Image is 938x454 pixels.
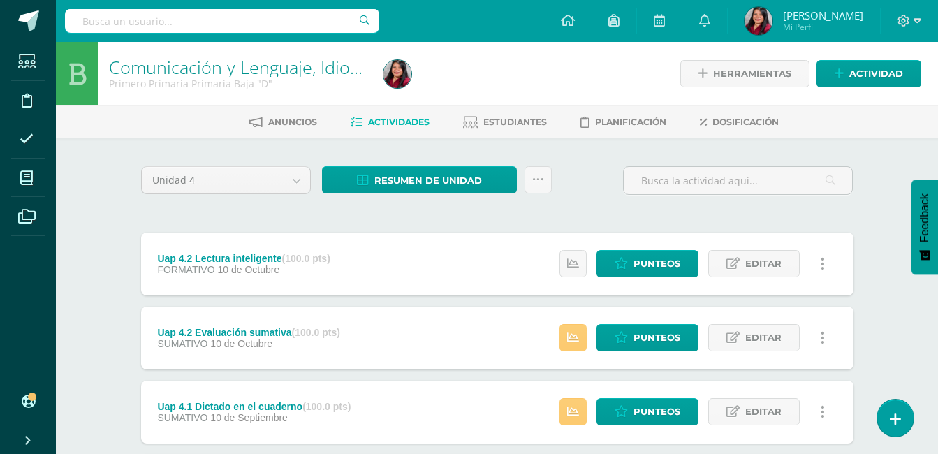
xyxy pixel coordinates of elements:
[783,21,863,33] span: Mi Perfil
[249,111,317,133] a: Anuncios
[849,61,903,87] span: Actividad
[210,338,272,349] span: 10 de Octubre
[624,167,852,194] input: Busca la actividad aquí...
[911,180,938,274] button: Feedback - Mostrar encuesta
[918,193,931,242] span: Feedback
[745,325,782,351] span: Editar
[712,117,779,127] span: Dosificación
[633,399,680,425] span: Punteos
[596,324,698,351] a: Punteos
[680,60,809,87] a: Herramientas
[596,398,698,425] a: Punteos
[745,251,782,277] span: Editar
[109,57,367,77] h1: Comunicación y Lenguaje, Idioma Español
[157,412,207,423] span: SUMATIVO
[322,166,517,193] a: Resumen de unidad
[157,264,214,275] span: FORMATIVO
[483,117,547,127] span: Estudiantes
[292,327,340,338] strong: (100.0 pts)
[157,327,339,338] div: Uap 4.2 Evaluación sumativa
[783,8,863,22] span: [PERSON_NAME]
[463,111,547,133] a: Estudiantes
[157,253,330,264] div: Uap 4.2 Lectura inteligente
[282,253,330,264] strong: (100.0 pts)
[109,55,442,79] a: Comunicación y Lenguaje, Idioma Español
[745,7,772,35] img: 9021403445e32f4cbee00b4ad80bdcc7.png
[595,117,666,127] span: Planificación
[302,401,351,412] strong: (100.0 pts)
[700,111,779,133] a: Dosificación
[374,168,482,193] span: Resumen de unidad
[713,61,791,87] span: Herramientas
[580,111,666,133] a: Planificación
[351,111,430,133] a: Actividades
[157,401,351,412] div: Uap 4.1 Dictado en el cuaderno
[157,338,207,349] span: SUMATIVO
[383,60,411,88] img: 9021403445e32f4cbee00b4ad80bdcc7.png
[633,251,680,277] span: Punteos
[596,250,698,277] a: Punteos
[217,264,279,275] span: 10 de Octubre
[142,167,310,193] a: Unidad 4
[152,167,273,193] span: Unidad 4
[745,399,782,425] span: Editar
[268,117,317,127] span: Anuncios
[210,412,288,423] span: 10 de Septiembre
[368,117,430,127] span: Actividades
[633,325,680,351] span: Punteos
[65,9,379,33] input: Busca un usuario...
[109,77,367,90] div: Primero Primaria Primaria Baja 'D'
[816,60,921,87] a: Actividad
